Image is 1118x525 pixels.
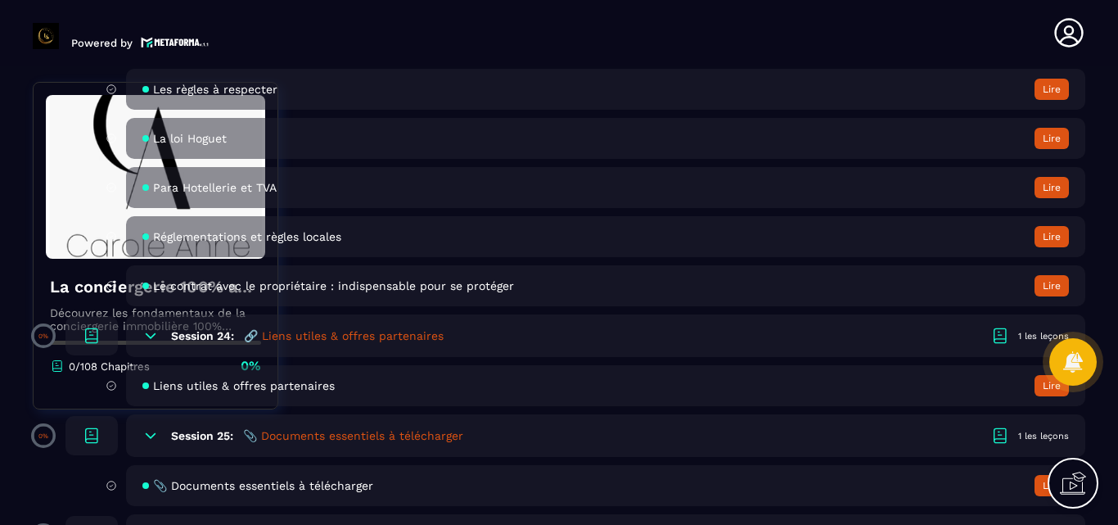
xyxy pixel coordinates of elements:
p: 0% [241,357,261,375]
button: Lire [1035,79,1069,100]
span: Le contrat avec le propriétaire : indispensable pour se protéger [153,279,514,292]
span: Para Hotellerie et TVA [153,181,277,194]
h6: Session 24: [171,329,234,342]
div: 1 les leçons [1018,330,1069,342]
span: Réglementations et règles locales [153,230,341,243]
h5: 📎 Documents essentiels à télécharger [243,428,463,444]
h5: 🔗 Liens utiles & offres partenaires [244,328,444,344]
span: 📎 Documents essentiels à télécharger [153,479,373,492]
p: Découvrez les fondamentaux de la conciergerie immobilière 100% automatisée. Cette formation est c... [50,306,261,333]
p: 0% [38,333,48,340]
h6: Session 25: [171,429,233,442]
p: 0% [38,432,48,440]
button: Lire [1035,128,1069,149]
p: Powered by [71,37,133,49]
img: logo [141,35,210,49]
button: Lire [1035,226,1069,247]
button: Lire [1035,177,1069,198]
img: banner [46,95,265,259]
span: Liens utiles & offres partenaires [153,379,335,392]
button: Lire [1035,275,1069,296]
img: logo-branding [33,23,59,49]
button: Lire [1035,475,1069,496]
button: Lire [1035,375,1069,396]
span: La loi Hoguet [153,132,227,145]
p: 0/108 Chapitres [69,360,150,373]
div: 1 les leçons [1018,430,1069,442]
h4: La conciergerie 100% automatisée [50,275,261,298]
span: Les règles à respecter [153,83,277,96]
